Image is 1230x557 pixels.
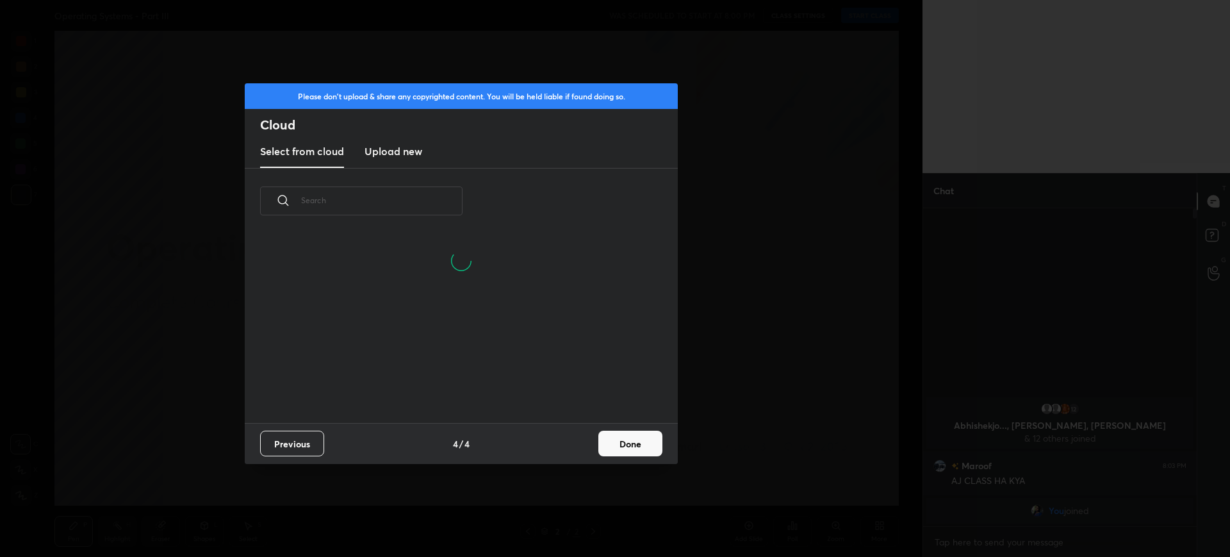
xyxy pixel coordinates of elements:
[301,173,463,228] input: Search
[365,144,422,159] h3: Upload new
[260,144,344,159] h3: Select from cloud
[453,437,458,451] h4: 4
[260,431,324,456] button: Previous
[260,117,678,133] h2: Cloud
[459,437,463,451] h4: /
[464,437,470,451] h4: 4
[245,83,678,109] div: Please don't upload & share any copyrighted content. You will be held liable if found doing so.
[598,431,662,456] button: Done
